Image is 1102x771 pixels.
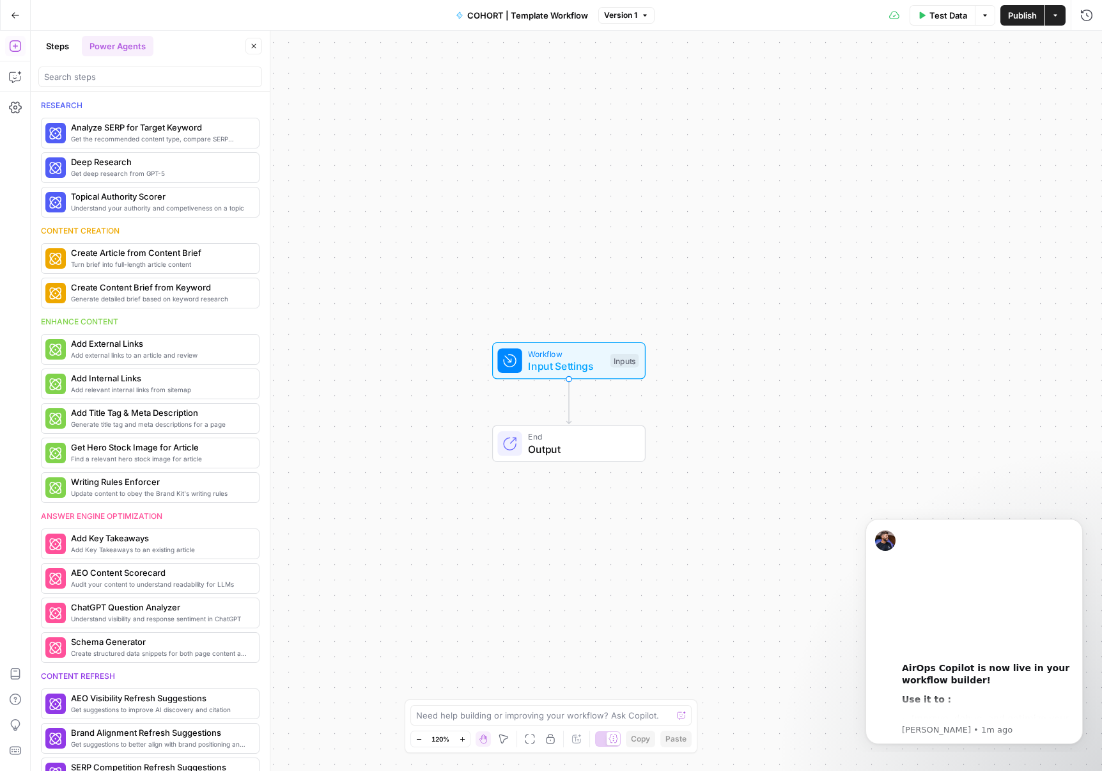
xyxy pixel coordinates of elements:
[1000,5,1044,26] button: Publish
[71,441,249,454] span: Get Hero Stock Image for Article
[450,425,688,463] div: EndOutput
[528,431,632,443] span: End
[598,7,655,24] button: Version 1
[660,731,692,747] button: Paste
[71,294,249,304] span: Generate detailed brief based on keyword research
[71,168,249,179] span: Get deep research from GPT-5
[71,692,249,704] span: AEO Visibility Refresh Suggestions
[71,246,249,259] span: Create Article from Content Brief
[610,354,639,368] div: Inputs
[71,614,249,624] span: Understand visibility and response sentiment in ChatGPT
[71,579,249,589] span: Audit your content to understand readability for LLMs
[450,342,688,379] div: WorkflowInput SettingsInputs
[71,648,249,658] span: Create structured data snippets for both page content and images
[82,36,153,56] button: Power Agents
[41,511,260,522] div: Answer engine optimization
[929,9,967,22] span: Test Data
[71,601,249,614] span: ChatGPT Question Analyzer
[910,5,975,26] button: Test Data
[71,385,249,395] span: Add relevant internal links from sitemap
[71,190,249,203] span: Topical Authority Scorer
[528,347,604,360] span: Workflow
[41,316,260,328] div: Enhance content
[71,475,249,488] span: Writing Rules Enforcer
[631,733,650,745] span: Copy
[71,419,249,429] span: Generate title tag and meta descriptions for a page
[71,488,249,498] span: Update content to obey the Brand Kit's writing rules
[467,9,588,22] span: COHORT | Template Workflow
[431,734,449,744] span: 120%
[71,726,249,739] span: Brand Alignment Refresh Suggestions
[71,544,249,555] span: Add Key Takeaways to an existing article
[44,70,256,83] input: Search steps
[71,337,249,350] span: Add External Links
[41,671,260,682] div: Content refresh
[1008,9,1037,22] span: Publish
[846,507,1102,752] iframe: Intercom notifications message
[41,100,260,111] div: Research
[71,566,249,579] span: AEO Content Scorecard
[71,406,249,419] span: Add Title Tag & Meta Description
[71,350,249,360] span: Add external links to an article and review
[71,454,249,464] span: Find a relevant hero stock image for article
[71,704,249,715] span: Get suggestions to improve AI discovery and citation
[604,10,637,21] span: Version 1
[71,134,249,144] span: Get the recommended content type, compare SERP headers, and analyze SERP patterns
[528,358,604,374] span: Input Settings
[528,441,632,457] span: Output
[566,379,571,424] g: Edge from start to end
[71,155,249,168] span: Deep Research
[71,281,249,294] span: Create Content Brief from Keyword
[71,121,249,134] span: Analyze SERP for Target Keyword
[626,731,655,747] button: Copy
[71,259,249,269] span: Turn brief into full-length article content
[41,225,260,237] div: Content creation
[38,36,77,56] button: Steps
[71,532,249,544] span: Add Key Takeaways
[71,635,249,648] span: Schema Generator
[71,203,249,213] span: Understand your authority and competiveness on a topic
[71,739,249,749] span: Get suggestions to better align with brand positioning and tone
[71,372,249,385] span: Add Internal Links
[665,733,687,745] span: Paste
[448,5,596,26] button: COHORT | Template Workflow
